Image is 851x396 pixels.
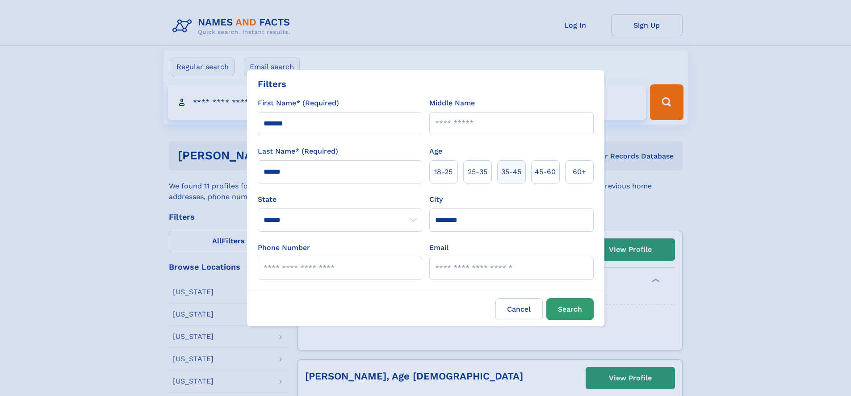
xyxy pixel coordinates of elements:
span: 18‑25 [434,167,453,177]
label: Middle Name [429,98,475,108]
div: Filters [258,77,286,91]
label: State [258,194,422,205]
span: 60+ [573,167,586,177]
label: City [429,194,443,205]
button: Search [546,298,594,320]
label: First Name* (Required) [258,98,339,108]
span: 35‑45 [501,167,521,177]
label: Cancel [495,298,543,320]
span: 45‑60 [535,167,556,177]
label: Age [429,146,442,157]
label: Phone Number [258,242,310,253]
label: Email [429,242,449,253]
label: Last Name* (Required) [258,146,338,157]
span: 25‑35 [468,167,487,177]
